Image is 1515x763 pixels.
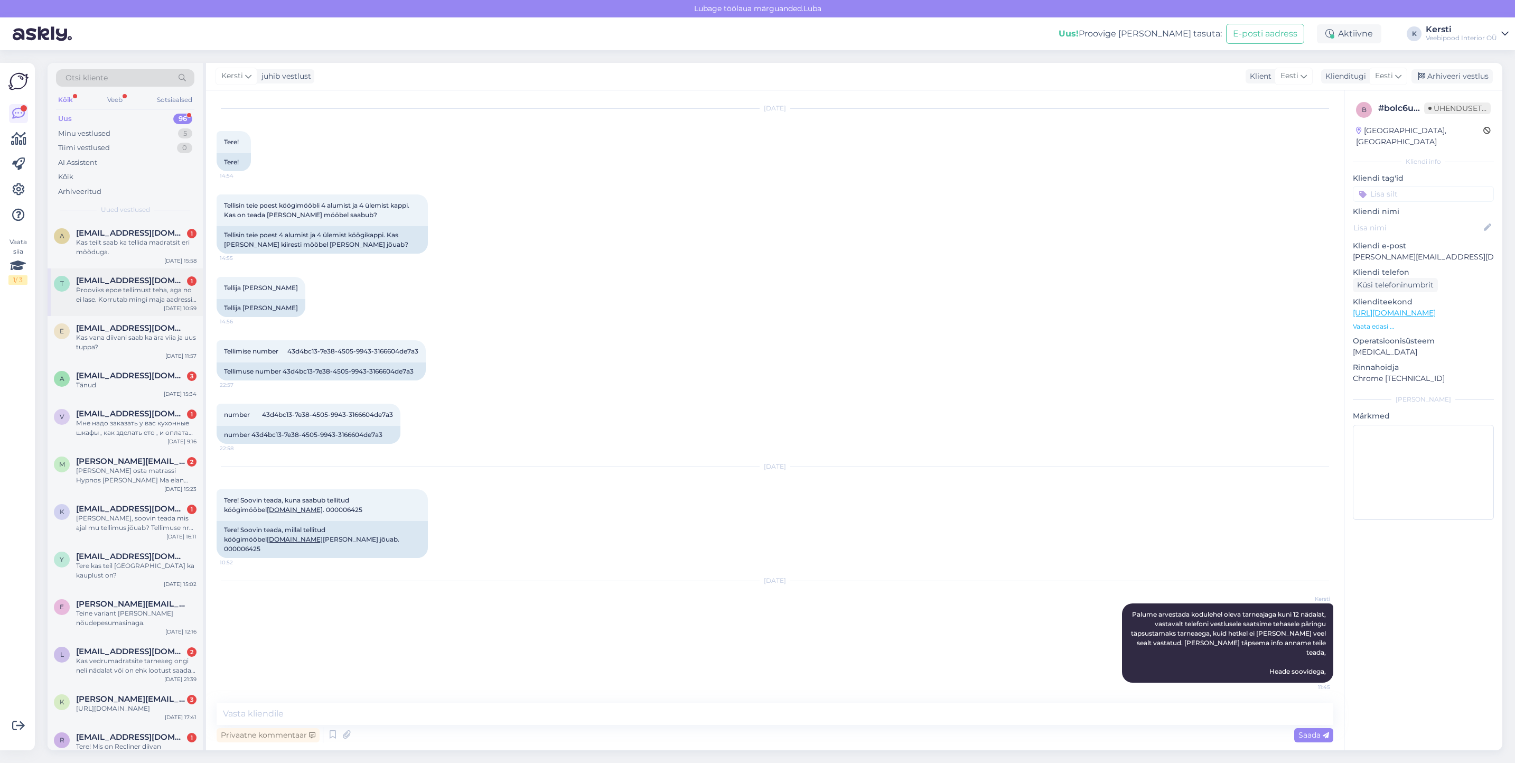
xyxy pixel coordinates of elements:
[8,275,27,285] div: 1 / 3
[217,576,1333,585] div: [DATE]
[60,555,64,563] span: y
[173,114,192,124] div: 96
[1226,24,1304,44] button: E-posti aadress
[220,254,259,262] span: 14:55
[217,462,1333,471] div: [DATE]
[177,143,192,153] div: 0
[217,426,400,444] div: number 43d4bc13-7e38-4505-9943-3166604de7a3
[224,411,393,418] span: number 43d4bc13-7e38-4505-9943-3166604de7a3
[217,521,428,558] div: Tere! Soovin teada, millal tellitud köögimööbel [PERSON_NAME] jõuab. 000006425
[60,508,64,516] span: k
[267,535,323,543] a: [DOMAIN_NAME]
[224,496,362,514] span: Tere! Soovin teada, kuna saabub tellitud köögimööbel . 000006425
[164,675,197,683] div: [DATE] 21:39
[76,409,186,418] span: vitalikfedorcuk64@gmail.com
[101,205,150,215] span: Uued vestlused
[1059,29,1079,39] b: Uus!
[1353,336,1494,347] p: Operatsioonisüsteem
[105,93,125,107] div: Veeb
[803,4,821,13] font: Luba
[167,438,197,445] div: [DATE] 9:16
[76,599,186,609] span: erik.raagmets@gmail.com
[76,418,197,438] div: Мне надо заказать у вас кухонные шкафы , как зделать ето , и оплата при получения или как?
[1353,362,1494,373] p: Rinnahoidja
[1353,206,1494,217] p: Kliendi nimi
[187,647,197,657] div: 2
[1424,103,1491,114] span: Ühenduseta
[1131,610,1327,675] span: Palume arvestada kodulehel oleva tarneajaga kuni 12 nädalat, vastavalt telefoni vestlusele saatsi...
[164,390,197,398] div: [DATE] 15:34
[187,229,197,238] div: 1
[59,460,65,468] span: m
[187,371,197,381] div: 3
[60,650,64,658] span: l
[58,172,73,182] div: Kõik
[224,138,239,146] span: Tere!
[1353,411,1494,422] p: Märkmed
[76,228,186,238] span: aikiraag@mail.ee
[58,114,72,124] div: Uus
[1353,296,1494,308] p: Klienditeekond
[60,698,64,706] span: k
[257,71,311,82] div: juhib vestlust
[1059,27,1222,40] div: Proovige [PERSON_NAME] tasuta:
[1353,347,1494,358] p: [MEDICAL_DATA]
[187,695,197,704] div: 3
[1378,102,1424,115] div: #
[187,410,197,419] div: 1
[60,413,64,421] span: v
[224,347,418,355] span: Tellimise number 43d4bc13-7e38-4505-9943-3166604de7a3
[1353,173,1494,184] p: Kliendi tag'id
[1353,267,1494,278] p: Kliendi telefon
[221,730,307,740] font: Privaatne kommentaar
[76,742,197,761] div: Tere! Mis on Recliner diivan [PERSON_NAME] 3-kohalise ja 2-kohalise laius? Mis materjalist on [PE...
[76,380,197,390] div: Tänud
[217,362,426,380] div: Tellimuse number 43d4bc13-7e38-4505-9943-3166604de7a3
[217,104,1333,113] div: [DATE]
[1353,322,1494,331] p: Vaata edasi ...
[220,381,259,389] span: 22:57
[164,580,197,588] div: [DATE] 15:02
[60,603,64,611] span: e
[221,70,243,82] span: Kersti
[1321,71,1366,82] div: Klienditugi
[164,485,197,493] div: [DATE] 15:23
[76,656,197,675] div: Kas vedrumadratsite tarneaeg ongi neli nädalat või on ehk lootust saada madrats kätte ühe nädalaga?
[1427,71,1489,81] font: Arhiveeri vestlus
[1362,106,1367,114] span: b
[178,128,192,139] div: 5
[76,704,197,713] div: [URL][DOMAIN_NAME]
[1426,25,1497,34] div: Kersti
[76,276,186,285] span: thorgrupp@gmail.com
[220,172,259,180] span: 14:54
[76,732,186,742] span: raudseppkerli@gmail.com
[76,333,197,352] div: Kas vana diivani saab ka ära viia ja uus tuppa?
[1353,373,1494,384] p: Chrome [TECHNICAL_ID]
[1353,395,1494,404] div: [PERSON_NAME]
[76,457,186,466] span: michal.karasiewicz@gmail.com
[58,187,101,197] div: Arhiveeritud
[58,128,110,139] div: Minu vestlused
[220,559,259,566] span: 10:52
[1353,186,1494,202] input: Lisa silt
[76,323,186,333] span: edapihlak15@gmail.com
[187,733,197,742] div: 1
[165,352,197,360] div: [DATE] 11:57
[1426,25,1509,42] a: KerstiVeebipood Interior OÜ
[1384,103,1424,113] font: bolc6uoa
[1426,34,1497,42] div: Veebipood Interior OÜ
[1356,126,1446,146] font: [GEOGRAPHIC_DATA], [GEOGRAPHIC_DATA]
[217,299,305,317] div: Tellija [PERSON_NAME]
[76,504,186,514] span: keerig@gmail.com
[187,457,197,467] div: 2
[8,237,27,256] font: Vaata siia
[60,280,64,287] span: t
[76,238,197,257] div: Kas teilt saab ka tellida madratsit eri mõõduga.
[60,232,64,240] span: a
[164,304,197,312] div: [DATE] 10:59
[1246,71,1271,82] div: Klient
[166,533,197,541] div: [DATE] 16:11
[224,201,411,219] span: Tellisin teie poest köögimööbli 4 alumist ja 4 ülemist kappi. Kas on teada [PERSON_NAME] mööbel s...
[267,506,323,514] a: [DOMAIN_NAME]
[187,505,197,514] div: 1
